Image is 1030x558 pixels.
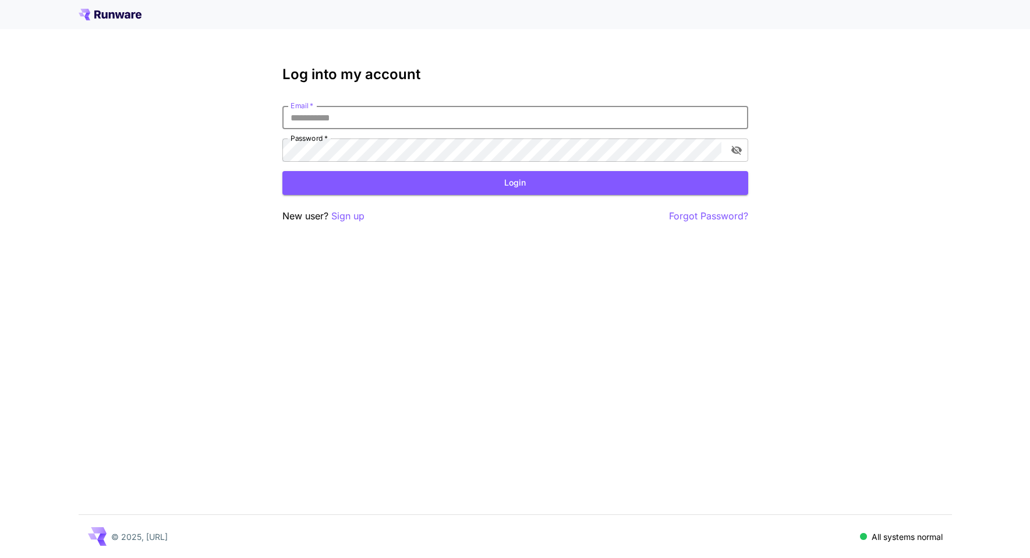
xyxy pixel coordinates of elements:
[872,531,943,543] p: All systems normal
[669,209,748,223] button: Forgot Password?
[291,101,313,111] label: Email
[282,209,364,223] p: New user?
[282,66,748,83] h3: Log into my account
[291,133,328,143] label: Password
[282,171,748,195] button: Login
[331,209,364,223] button: Sign up
[111,531,168,543] p: © 2025, [URL]
[726,140,747,161] button: toggle password visibility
